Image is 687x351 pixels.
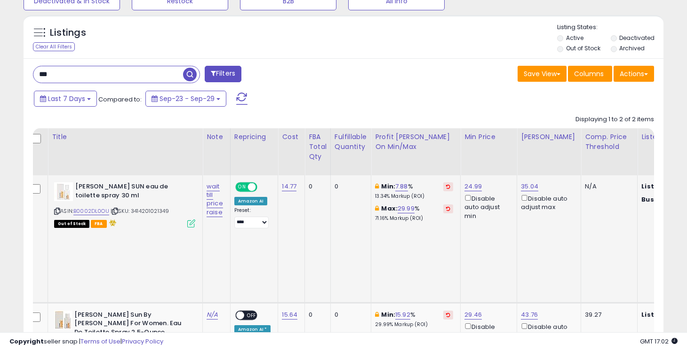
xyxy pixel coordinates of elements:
[9,337,163,346] div: seller snap | |
[74,311,189,339] b: [PERSON_NAME] Sun By [PERSON_NAME] For Women. Eau De Toilette Spray 2.5-Ounce
[585,311,630,319] div: 39.27
[309,311,323,319] div: 0
[585,182,630,191] div: N/A
[568,66,612,82] button: Columns
[234,325,271,334] div: Amazon AI *
[619,34,655,42] label: Deactivated
[371,128,461,175] th: The percentage added to the cost of goods (COGS) that forms the calculator for Min & Max prices.
[244,311,259,319] span: OFF
[464,321,510,349] div: Disable auto adjust min
[619,44,645,52] label: Archived
[111,207,169,215] span: | SKU: 3414201021349
[575,115,654,124] div: Displaying 1 to 2 of 2 items
[518,66,567,82] button: Save View
[256,183,271,191] span: OFF
[521,193,574,211] div: Disable auto adjust max
[282,132,301,142] div: Cost
[381,204,398,213] b: Max:
[9,337,44,346] strong: Copyright
[205,66,241,82] button: Filters
[309,132,327,162] div: FBA Total Qty
[375,215,453,222] p: 71.16% Markup (ROI)
[98,95,142,104] span: Compared to:
[381,310,395,319] b: Min:
[398,204,415,213] a: 29.99
[48,94,85,103] span: Last 7 Days
[381,182,395,191] b: Min:
[464,193,510,220] div: Disable auto adjust min
[107,219,117,226] i: hazardous material
[52,132,199,142] div: Title
[521,310,538,320] a: 43.76
[640,337,678,346] span: 2025-10-7 17:02 GMT
[566,34,583,42] label: Active
[234,197,267,205] div: Amazon AI
[33,42,75,51] div: Clear All Filters
[50,26,86,39] h5: Listings
[585,132,633,152] div: Comp. Price Threshold
[395,310,410,320] a: 15.92
[282,310,297,320] a: 15.64
[122,337,163,346] a: Privacy Policy
[464,182,482,191] a: 24.99
[464,132,513,142] div: Min Price
[54,182,195,226] div: ASIN:
[375,204,453,222] div: %
[160,94,215,103] span: Sep-23 - Sep-29
[641,310,684,319] b: Listed Price:
[521,182,538,191] a: 35.04
[566,44,600,52] label: Out of Stock
[375,182,453,200] div: %
[375,321,453,328] p: 29.99% Markup (ROI)
[234,132,274,142] div: Repricing
[91,220,107,228] span: FBA
[557,23,663,32] p: Listing States:
[335,132,367,152] div: Fulfillable Quantity
[234,207,271,228] div: Preset:
[80,337,120,346] a: Terms of Use
[395,182,408,191] a: 7.88
[207,182,223,217] a: wait till price raise
[614,66,654,82] button: Actions
[207,132,226,142] div: Note
[236,183,248,191] span: ON
[375,132,456,152] div: Profit [PERSON_NAME] on Min/Max
[375,311,453,328] div: %
[207,310,218,320] a: N/A
[34,91,97,107] button: Last 7 Days
[309,182,323,191] div: 0
[375,193,453,200] p: 13.34% Markup (ROI)
[145,91,226,107] button: Sep-23 - Sep-29
[521,321,574,340] div: Disable auto adjust max
[75,182,190,202] b: [PERSON_NAME] SUN eau de toilette spray 30 ml
[641,182,684,191] b: Listed Price:
[574,69,604,78] span: Columns
[54,182,73,201] img: 41vvkehMhxL._SL40_.jpg
[73,207,109,215] a: B0002DL0OU
[464,310,482,320] a: 29.46
[521,132,577,142] div: [PERSON_NAME]
[54,311,72,329] img: 31NakZoas4L._SL40_.jpg
[335,311,364,319] div: 0
[335,182,364,191] div: 0
[282,182,296,191] a: 14.77
[54,220,89,228] span: All listings that are currently out of stock and unavailable for purchase on Amazon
